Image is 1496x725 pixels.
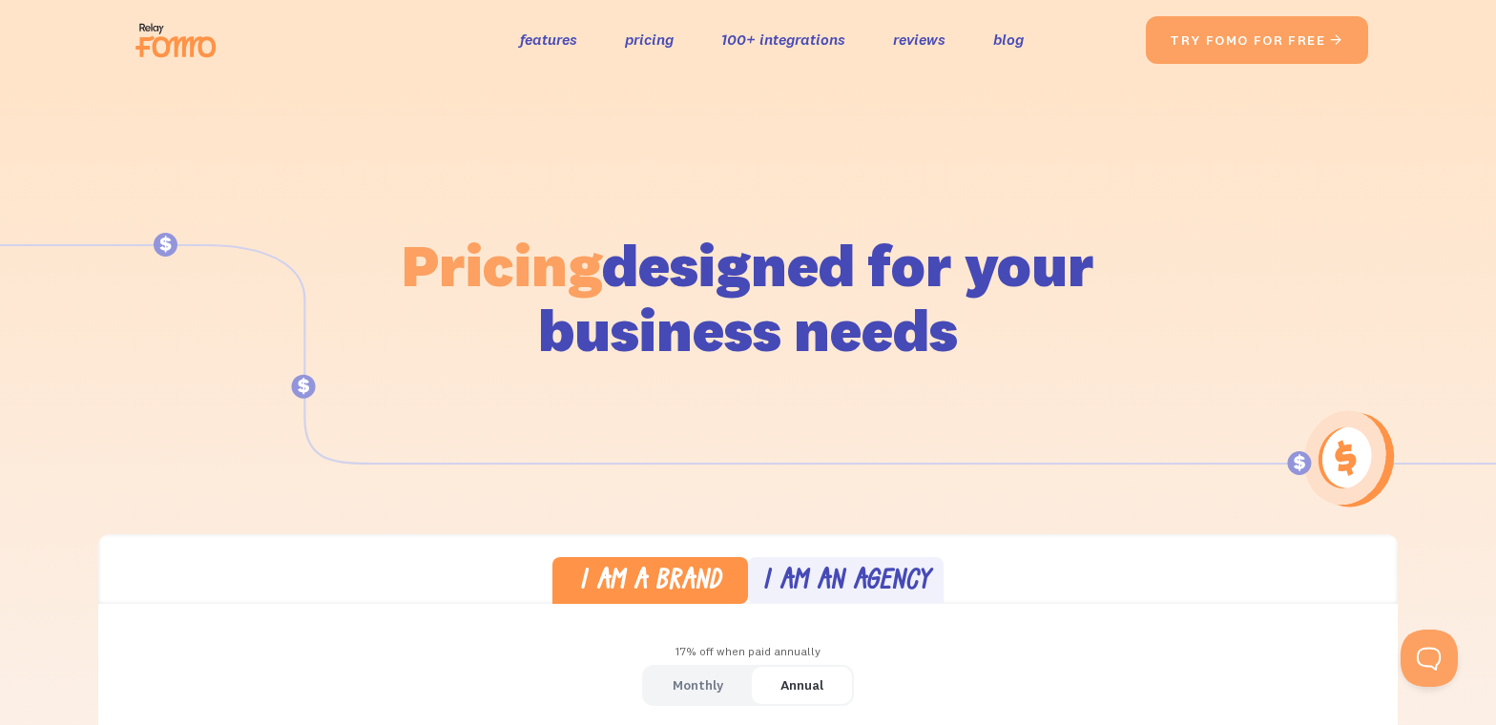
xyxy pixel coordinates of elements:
[98,638,1398,666] div: 17% off when paid annually
[721,26,845,53] a: 100+ integrations
[625,26,674,53] a: pricing
[579,569,721,596] div: I am a brand
[1329,31,1344,49] span: 
[993,26,1024,53] a: blog
[520,26,577,53] a: features
[1146,16,1368,64] a: try fomo for free
[1401,630,1458,687] iframe: Toggle Customer Support
[402,228,602,301] span: Pricing
[893,26,945,53] a: reviews
[762,569,930,596] div: I am an agency
[401,233,1095,362] h1: designed for your business needs
[780,672,823,699] div: Annual
[673,672,723,699] div: Monthly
